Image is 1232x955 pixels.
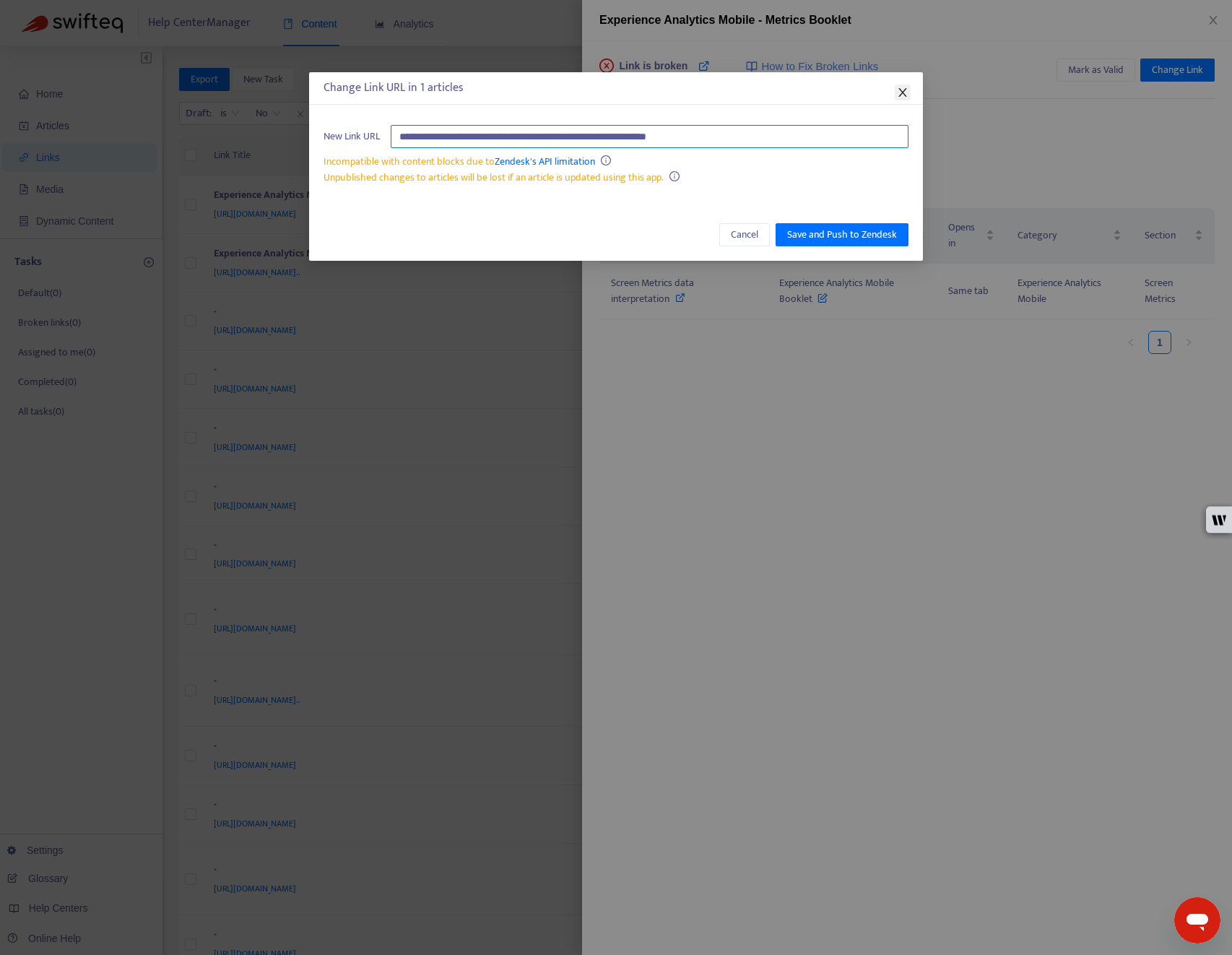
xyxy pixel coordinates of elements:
[324,169,664,186] span: Unpublished changes to articles will be lost if an article is updated using this app.
[601,155,611,165] span: info-circle
[1174,897,1220,943] iframe: Button to launch messaging window
[719,223,770,246] button: Cancel
[495,153,595,170] a: Zendesk's API limitation
[731,227,758,243] span: Cancel
[324,79,908,97] div: Change Link URL in 1 articles
[897,87,908,98] span: close
[776,223,908,246] button: Save and Push to Zendesk
[324,153,595,170] span: Incompatible with content blocks due to
[324,129,380,144] span: New Link URL
[669,171,680,181] span: info-circle
[787,227,897,243] span: Save and Push to Zendesk
[895,85,911,100] button: Close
